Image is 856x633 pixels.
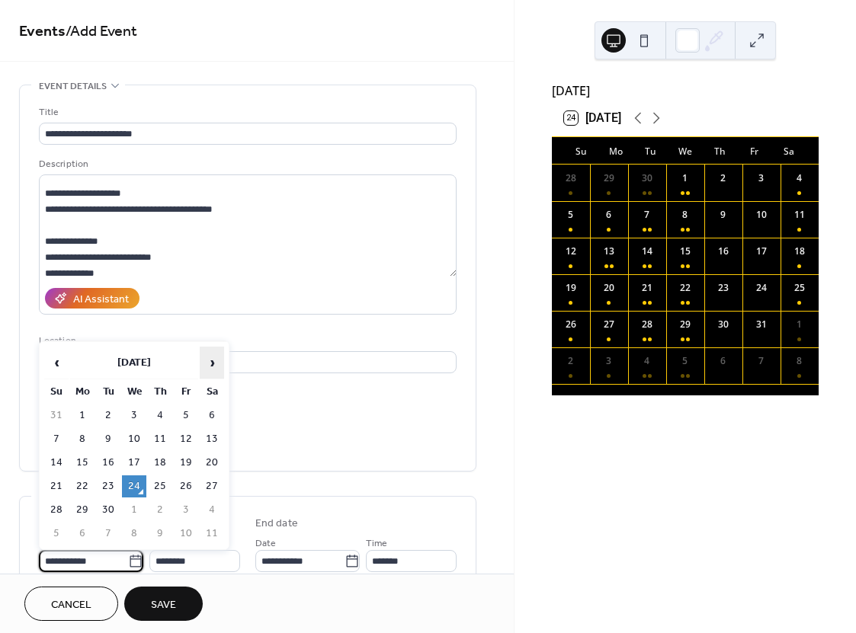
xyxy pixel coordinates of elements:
div: Sa [772,137,806,165]
th: Th [148,381,172,403]
td: 19 [174,452,198,474]
div: 13 [602,245,616,258]
th: [DATE] [70,347,198,379]
div: Fr [737,137,771,165]
td: 1 [122,499,146,521]
th: Sa [200,381,224,403]
div: 3 [755,171,768,185]
td: 25 [148,475,172,497]
div: 30 [717,318,730,331]
div: Location [39,333,454,349]
div: 24 [755,281,768,295]
div: 6 [717,354,730,368]
div: 17 [755,245,768,258]
div: Th [703,137,737,165]
td: 13 [200,428,224,450]
th: Su [44,381,69,403]
div: 14 [640,245,654,258]
button: 24[DATE] [559,107,627,129]
div: 18 [793,245,806,258]
td: 18 [148,452,172,474]
td: 1 [70,404,95,427]
div: 4 [793,171,806,185]
td: 26 [174,475,198,497]
div: 10 [755,208,768,222]
div: 16 [717,245,730,258]
td: 2 [148,499,172,521]
td: 8 [122,523,146,545]
button: Cancel [24,587,118,621]
th: We [122,381,146,403]
div: 3 [602,354,616,368]
td: 4 [200,499,224,521]
div: 28 [564,171,578,185]
td: 21 [44,475,69,497]
span: Event details [39,78,107,94]
div: 29 [678,318,692,331]
div: 20 [602,281,616,295]
span: Cancel [51,597,91,613]
td: 30 [96,499,120,521]
div: Title [39,104,454,120]
td: 14 [44,452,69,474]
div: AI Assistant [73,292,129,308]
div: 26 [564,318,578,331]
td: 9 [96,428,120,450]
td: 22 [70,475,95,497]
div: Description [39,156,454,172]
td: 10 [174,523,198,545]
div: 6 [602,208,616,222]
th: Mo [70,381,95,403]
td: 12 [174,428,198,450]
td: 15 [70,452,95,474]
span: Save [151,597,176,613]
td: 6 [70,523,95,545]
div: 7 [755,354,768,368]
div: 29 [602,171,616,185]
div: 28 [640,318,654,331]
div: 22 [678,281,692,295]
th: Fr [174,381,198,403]
div: End date [255,516,298,532]
div: [DATE] [552,82,819,100]
td: 3 [174,499,198,521]
td: 11 [200,523,224,545]
div: Mo [598,137,633,165]
td: 31 [44,404,69,427]
div: Su [564,137,598,165]
td: 29 [70,499,95,521]
div: Tu [633,137,668,165]
div: 31 [755,318,768,331]
th: Tu [96,381,120,403]
td: 17 [122,452,146,474]
td: 20 [200,452,224,474]
button: AI Assistant [45,288,139,309]
td: 6 [200,404,224,427]
div: 9 [717,208,730,222]
div: 1 [678,171,692,185]
td: 28 [44,499,69,521]
div: 7 [640,208,654,222]
div: 8 [793,354,806,368]
div: 27 [602,318,616,331]
td: 27 [200,475,224,497]
div: 2 [717,171,730,185]
td: 11 [148,428,172,450]
div: 5 [678,354,692,368]
span: › [200,347,223,378]
td: 5 [44,523,69,545]
td: 4 [148,404,172,427]
td: 16 [96,452,120,474]
td: 10 [122,428,146,450]
td: 5 [174,404,198,427]
span: / Add Event [66,17,137,46]
td: 2 [96,404,120,427]
td: 7 [96,523,120,545]
td: 23 [96,475,120,497]
div: 23 [717,281,730,295]
span: Date [255,535,276,551]
td: 24 [122,475,146,497]
td: 3 [122,404,146,427]
div: 30 [640,171,654,185]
